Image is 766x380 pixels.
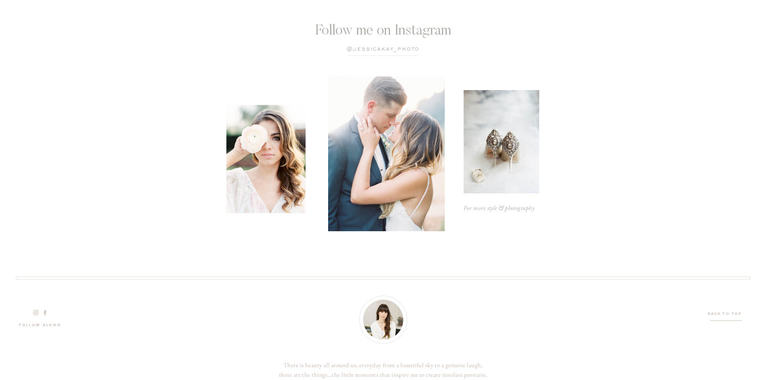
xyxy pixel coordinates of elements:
a: @jessicaKay_photo [318,46,449,53]
a: follow along [19,322,68,331]
a: Follow me on Instagram [271,23,495,43]
a: Back to top [707,310,742,317]
i: For more style & photography [464,204,535,212]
